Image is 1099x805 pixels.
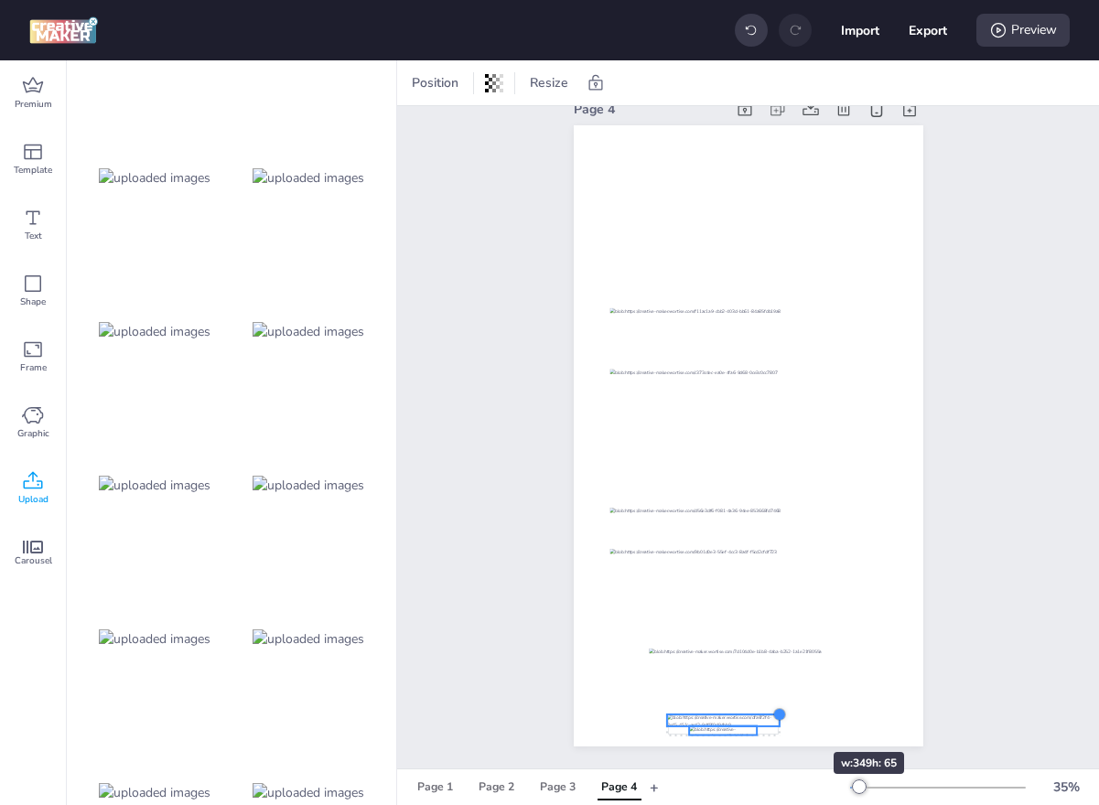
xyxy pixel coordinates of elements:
div: 35 % [1044,778,1088,797]
div: Page 4 [601,779,637,796]
span: Text [25,229,42,243]
img: uploaded images [99,168,210,188]
img: uploaded images [253,476,364,495]
div: Page 4 [574,100,726,119]
img: uploaded images [99,476,210,495]
span: Template [14,163,52,177]
div: Page 2 [479,779,514,796]
div: Page 1 [417,779,453,796]
img: logo Creative Maker [29,16,98,44]
button: + [650,771,659,803]
span: Premium [15,97,52,112]
img: uploaded images [99,322,210,341]
img: uploaded images [253,168,364,188]
img: uploaded images [253,322,364,341]
span: Upload [18,492,48,507]
img: uploaded images [253,783,364,802]
div: Tabs [404,771,650,803]
img: uploaded images [99,629,210,649]
div: w: 349 h: 65 [834,752,904,774]
button: Import [841,11,879,49]
img: uploaded images [99,783,210,802]
span: Graphic [17,426,49,441]
div: Page 3 [540,779,576,796]
img: uploaded images [253,629,364,649]
button: Export [909,11,947,49]
div: Preview [976,14,1070,47]
span: Frame [20,360,47,375]
span: Carousel [15,553,52,568]
span: Resize [526,73,572,92]
span: Position [408,73,462,92]
span: Shape [20,295,46,309]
